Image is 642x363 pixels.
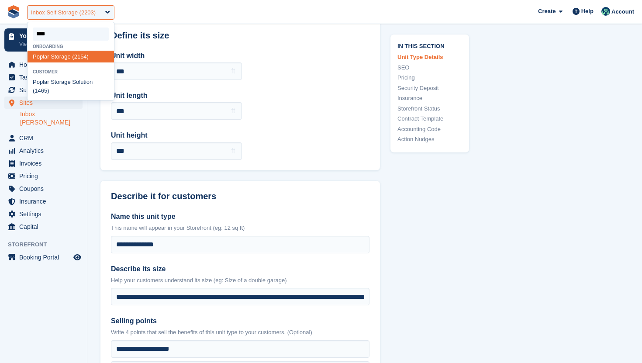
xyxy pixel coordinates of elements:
a: menu [4,221,83,233]
p: View next steps [19,40,71,48]
div: ar Storage Solution (1465) [28,76,114,97]
span: Settings [19,208,72,220]
span: Coupons [19,183,72,195]
img: Jennifer Ofodile [601,7,610,16]
label: Name this unit type [111,211,369,222]
a: Pricing [397,73,462,82]
span: In this section [397,41,462,49]
div: Customer [28,69,114,74]
a: Accounting Code [397,124,462,133]
p: Your onboarding [19,33,71,39]
a: Contract Template [397,114,462,123]
label: Describe its size [111,264,369,274]
a: Your onboarding View next steps [4,28,83,52]
a: menu [4,71,83,83]
span: Sites [19,97,72,109]
p: Help your customers understand its size (eg: Size of a double garage) [111,276,369,285]
span: Account [611,7,634,16]
span: CRM [19,132,72,144]
span: Storefront [8,240,87,249]
a: menu [4,84,83,96]
a: Storefront Status [397,104,462,113]
span: Subscriptions [19,84,72,96]
a: Insurance [397,94,462,103]
span: Create [538,7,556,16]
a: menu [4,59,83,71]
a: menu [4,251,83,263]
label: Unit width [111,51,242,61]
a: menu [4,145,83,157]
a: menu [4,208,83,220]
span: Pricing [19,170,72,182]
p: This name will appear in your Storefront (eg: 12 sq ft) [111,224,369,232]
span: Home [19,59,72,71]
a: menu [4,157,83,169]
span: Insurance [19,195,72,207]
span: Tasks [19,71,72,83]
a: Preview store [72,252,83,263]
span: Popl [33,79,44,85]
h2: Describe it for customers [111,191,369,201]
a: Unit Type Details [397,53,462,62]
span: Analytics [19,145,72,157]
p: Write 4 points that sell the benefits of this unit type to your customers. (Optional) [111,328,369,337]
a: menu [4,183,83,195]
a: Action Nudges [397,135,462,144]
a: menu [4,195,83,207]
img: stora-icon-8386f47178a22dfd0bd8f6a31ec36ba5ce8667c1dd55bd0f319d3a0aa187defe.svg [7,5,20,18]
label: Unit length [111,90,242,101]
div: Onboarding [28,44,114,49]
span: Help [581,7,594,16]
h2: Define its size [111,31,369,41]
a: menu [4,132,83,144]
a: SEO [397,63,462,72]
div: ar Storage (2154) [28,51,114,62]
label: Unit height [111,130,242,141]
span: Popl [33,53,44,60]
span: Capital [19,221,72,233]
a: Inbox [PERSON_NAME] [20,110,83,127]
a: menu [4,97,83,109]
span: Booking Portal [19,251,72,263]
span: Invoices [19,157,72,169]
label: Selling points [111,316,369,326]
div: Inbox Self Storage (2203) [31,8,96,17]
a: Security Deposit [397,83,462,92]
a: menu [4,170,83,182]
